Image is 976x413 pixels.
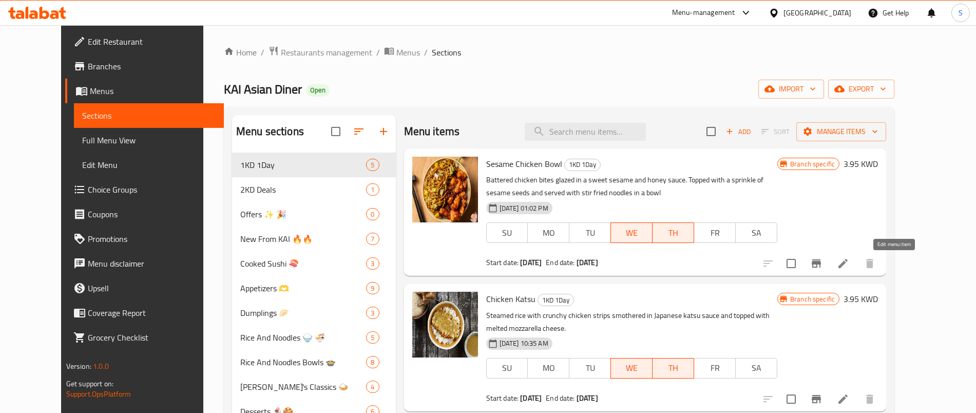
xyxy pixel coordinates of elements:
span: TH [657,226,690,240]
div: Appetizers 🫶9 [232,276,396,301]
span: 5 [367,160,378,170]
span: SU [491,226,524,240]
div: Dumplings 🥟 [240,307,366,319]
b: [DATE] [520,256,542,269]
span: TU [573,361,607,376]
div: Kai's Classics 🍛 [240,381,366,393]
span: KAI Asian Diner [224,78,302,101]
span: Select section [700,121,722,142]
div: Cooked Sushi 🍣3 [232,251,396,276]
div: items [366,381,379,393]
button: TU [569,222,611,243]
span: Select section first [755,124,796,140]
span: Branch specific [786,294,839,304]
span: Coverage Report [88,307,216,319]
span: Choice Groups [88,183,216,196]
span: [DATE] 10:35 AM [495,339,552,348]
span: 1KD 1Day [538,294,573,306]
a: Edit menu item [837,393,849,405]
div: 1KD 1Day [564,159,601,171]
a: Promotions [65,227,224,251]
button: Add [722,124,755,140]
button: SA [735,358,777,379]
span: 7 [367,234,378,244]
span: Sort sections [347,119,371,144]
span: 1 [367,185,378,195]
span: Sections [82,109,216,122]
a: Coupons [65,202,224,227]
button: MO [527,358,569,379]
button: Branch-specific-item [804,387,829,411]
a: Menus [384,46,420,59]
span: Offers ✨ 🎉 [240,208,366,220]
span: Upsell [88,282,216,294]
span: Grocery Checklist [88,331,216,344]
h6: 3.95 KWD [844,157,878,171]
div: [GEOGRAPHIC_DATA] [783,7,851,18]
div: items [366,356,379,368]
span: Full Menu View [82,134,216,146]
span: 3 [367,259,378,269]
p: Battered chicken bites glazed in a sweet sesame and honey sauce. Topped with a sprinkle of sesame... [486,174,777,199]
button: import [758,80,824,99]
span: Add item [722,124,755,140]
span: 2KD Deals [240,183,366,196]
span: Select to update [780,388,802,410]
div: items [366,331,379,344]
span: SA [740,361,773,376]
span: Coupons [88,208,216,220]
button: WE [610,222,653,243]
span: S [959,7,963,18]
div: items [366,183,379,196]
div: 2KD Deals1 [232,177,396,202]
span: 1KD 1Day [565,159,600,171]
button: Branch-specific-item [804,251,829,276]
button: SU [486,222,528,243]
div: Rice And Noodles 🍚 🍜5 [232,325,396,350]
div: Menu-management [672,7,735,19]
span: Appetizers 🫶 [240,282,366,294]
div: items [366,307,379,319]
span: 9 [367,284,378,293]
div: New From KAI 🔥🔥 [240,233,366,245]
h6: 3.95 KWD [844,292,878,306]
p: Steamed rice with crunchy chicken strips smothered in Japanese katsu sauce and topped with melted... [486,309,777,335]
a: Choice Groups [65,177,224,202]
div: New From KAI 🔥🔥7 [232,227,396,251]
div: Rice And Noodles Bowls 🍲8 [232,350,396,374]
span: 4 [367,382,378,392]
div: items [366,208,379,220]
span: 1KD 1Day [240,159,366,171]
button: delete [857,251,882,276]
span: Cooked Sushi 🍣 [240,257,366,270]
input: search [525,123,646,141]
span: SA [740,226,773,240]
span: Select to update [780,253,802,274]
a: Support.OpsPlatform [66,387,131,401]
a: Grocery Checklist [65,325,224,350]
a: Home [224,46,257,59]
div: Offers ✨ 🎉0 [232,202,396,227]
li: / [261,46,264,59]
span: 0 [367,210,378,219]
span: Select all sections [325,121,347,142]
a: Sections [74,103,224,128]
span: 5 [367,333,378,343]
span: Menu disclaimer [88,257,216,270]
button: delete [857,387,882,411]
span: Menus [396,46,420,59]
li: / [424,46,428,59]
span: Rice And Noodles Bowls 🍲 [240,356,366,368]
button: TH [653,358,694,379]
span: FR [698,226,732,240]
img: Chicken Katsu [412,292,478,358]
div: items [366,159,379,171]
span: WE [615,361,648,376]
span: Promotions [88,233,216,245]
span: 3 [367,308,378,318]
a: Branches [65,54,224,79]
span: Sections [432,46,461,59]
